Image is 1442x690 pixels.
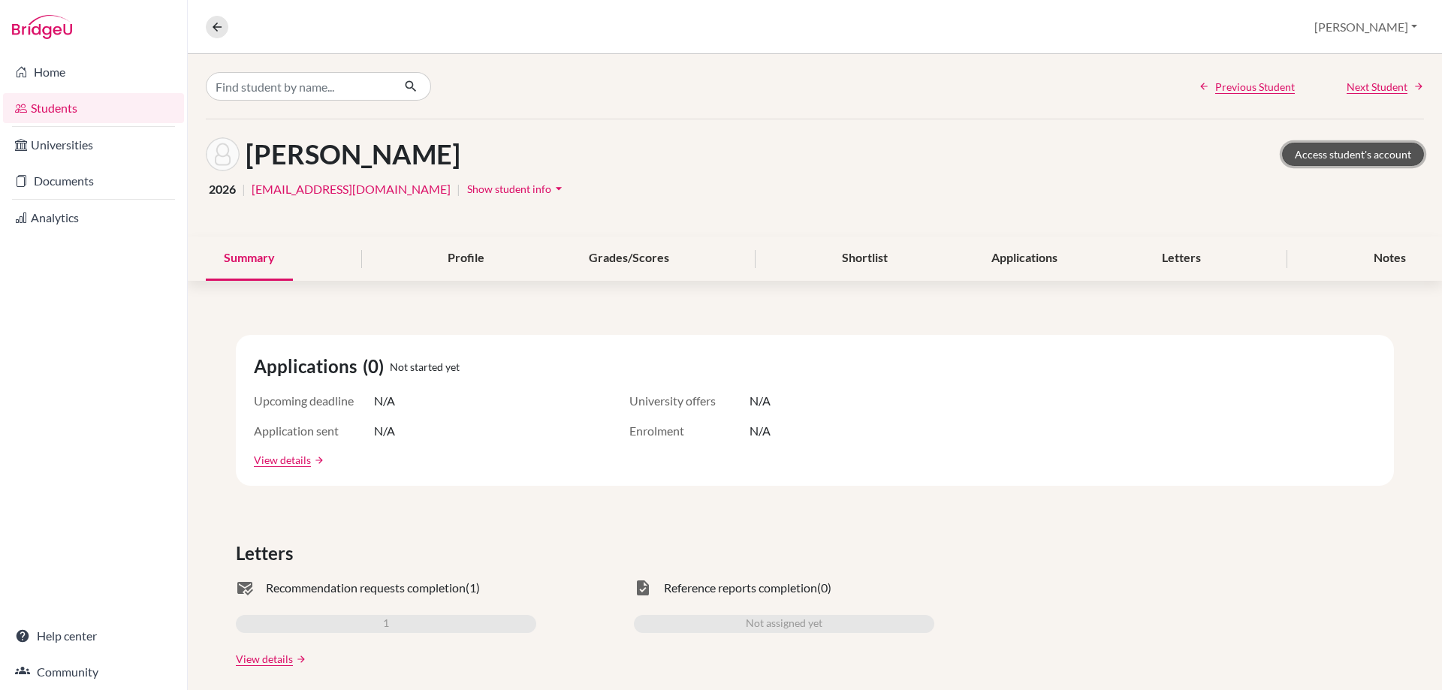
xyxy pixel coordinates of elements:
[1282,143,1424,166] a: Access student's account
[12,15,72,39] img: Bridge-U
[750,392,771,410] span: N/A
[1144,237,1219,281] div: Letters
[551,181,566,196] i: arrow_drop_down
[973,237,1075,281] div: Applications
[3,166,184,196] a: Documents
[1356,237,1424,281] div: Notes
[206,72,392,101] input: Find student by name...
[817,579,831,597] span: (0)
[390,359,460,375] span: Not started yet
[629,422,750,440] span: Enrolment
[293,654,306,664] a: arrow_forward
[383,615,389,633] span: 1
[3,203,184,233] a: Analytics
[242,180,246,198] span: |
[430,237,502,281] div: Profile
[254,353,363,380] span: Applications
[254,392,374,410] span: Upcoming deadline
[457,180,460,198] span: |
[466,579,480,597] span: (1)
[246,138,460,170] h1: [PERSON_NAME]
[3,130,184,160] a: Universities
[746,615,822,633] span: Not assigned yet
[266,579,466,597] span: Recommendation requests completion
[3,621,184,651] a: Help center
[311,455,324,466] a: arrow_forward
[824,237,906,281] div: Shortlist
[1308,13,1424,41] button: [PERSON_NAME]
[254,452,311,468] a: View details
[1215,79,1295,95] span: Previous Student
[206,137,240,171] img: Alejandra Dieguez's avatar
[571,237,687,281] div: Grades/Scores
[750,422,771,440] span: N/A
[374,392,395,410] span: N/A
[206,237,293,281] div: Summary
[1347,79,1424,95] a: Next Student
[374,422,395,440] span: N/A
[467,182,551,195] span: Show student info
[634,579,652,597] span: task
[236,579,254,597] span: mark_email_read
[3,657,184,687] a: Community
[466,177,567,200] button: Show student infoarrow_drop_down
[252,180,451,198] a: [EMAIL_ADDRESS][DOMAIN_NAME]
[236,651,293,667] a: View details
[236,540,299,567] span: Letters
[363,353,390,380] span: (0)
[3,57,184,87] a: Home
[254,422,374,440] span: Application sent
[209,180,236,198] span: 2026
[1347,79,1407,95] span: Next Student
[3,93,184,123] a: Students
[664,579,817,597] span: Reference reports completion
[1199,79,1295,95] a: Previous Student
[629,392,750,410] span: University offers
